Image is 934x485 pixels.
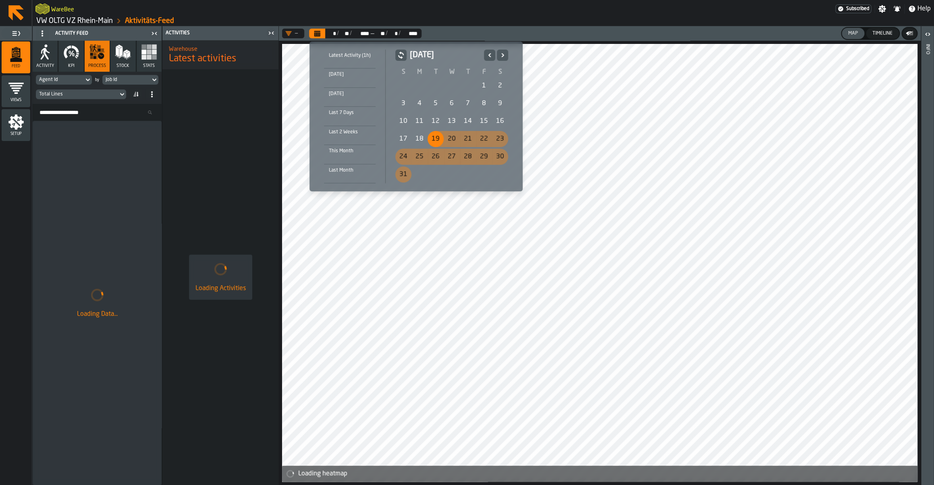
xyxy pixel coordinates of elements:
div: Saturday, August 9, 2025 [492,95,508,112]
div: 7 [460,95,476,112]
div: 20 [444,131,460,147]
div: 15 [476,113,492,129]
div: 24 [395,149,411,165]
div: Wednesday, August 6, 2025 [444,95,460,112]
div: Friday, August 8, 2025 [476,95,492,112]
div: 13 [444,113,460,129]
div: 30 [492,149,508,165]
div: 28 [460,149,476,165]
div: 23 [492,131,508,147]
div: Selected Range: Tuesday, August 19 to Wednesday, October 1, 2025, Tuesday, August 19, 2025 selected [428,131,444,147]
div: 8 [476,95,492,112]
div: Friday, August 22, 2025 selected [476,131,492,147]
div: 19 [428,131,444,147]
h2: [DATE] [410,50,481,61]
div: August 2025 [395,50,508,183]
div: Tuesday, August 5, 2025 [428,95,444,112]
div: Monday, August 18, 2025 [411,131,428,147]
th: W [444,67,460,77]
div: 1 [476,78,492,94]
th: T [460,67,476,77]
div: 6 [444,95,460,112]
div: Sunday, August 3, 2025 [395,95,411,112]
div: Last 7 Days [324,108,376,117]
div: 10 [395,113,411,129]
div: Sunday, August 24, 2025 selected [395,149,411,165]
div: 29 [476,149,492,165]
table: August 2025 [395,67,508,183]
th: F [476,67,492,77]
div: Friday, August 1, 2025 [476,78,492,94]
div: 18 [411,131,428,147]
button: Previous [484,50,495,61]
div: Saturday, August 30, 2025 selected [492,149,508,165]
div: Thursday, August 21, 2025 selected [460,131,476,147]
div: 27 [444,149,460,165]
div: Last Month [324,166,376,175]
div: Thursday, August 7, 2025 [460,95,476,112]
div: Sunday, August 10, 2025 [395,113,411,129]
div: 21 [460,131,476,147]
div: Wednesday, August 20, 2025 selected [444,131,460,147]
div: Friday, August 29, 2025 selected [476,149,492,165]
div: Thursday, August 14, 2025 [460,113,476,129]
div: 16 [492,113,508,129]
div: Wednesday, August 13, 2025 [444,113,460,129]
div: Last 2 Weeks [324,128,376,137]
div: 25 [411,149,428,165]
div: 3 [395,95,411,112]
div: Tuesday, August 26, 2025 selected [428,149,444,165]
div: 22 [476,131,492,147]
div: 26 [428,149,444,165]
div: Friday, August 15, 2025 [476,113,492,129]
div: Select date range Select date range [316,48,516,185]
div: Sunday, August 17, 2025 [395,131,411,147]
div: Tuesday, August 12, 2025 [428,113,444,129]
div: 2 [492,78,508,94]
div: Latest Activity (1h) [324,51,376,60]
th: T [428,67,444,77]
div: [DATE] [324,70,376,79]
div: This Month [324,147,376,155]
div: Monday, August 4, 2025 [411,95,428,112]
div: 17 [395,131,411,147]
th: S [395,67,411,77]
div: Monday, August 11, 2025 [411,113,428,129]
div: 11 [411,113,428,129]
div: Saturday, August 23, 2025 selected [492,131,508,147]
div: Saturday, August 2, 2025 [492,78,508,94]
div: 9 [492,95,508,112]
th: S [492,67,508,77]
button: button- [395,50,407,61]
div: Thursday, August 28, 2025 selected [460,149,476,165]
div: [DATE] [324,89,376,98]
div: Monday, August 25, 2025 selected [411,149,428,165]
div: 14 [460,113,476,129]
div: 12 [428,113,444,129]
div: 4 [411,95,428,112]
button: Next [497,50,508,61]
div: Wednesday, August 27, 2025 selected [444,149,460,165]
th: M [411,67,428,77]
div: Saturday, August 16, 2025 [492,113,508,129]
div: 5 [428,95,444,112]
div: Sunday, August 31, 2025 selected [395,166,411,182]
div: 31 [395,166,411,182]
